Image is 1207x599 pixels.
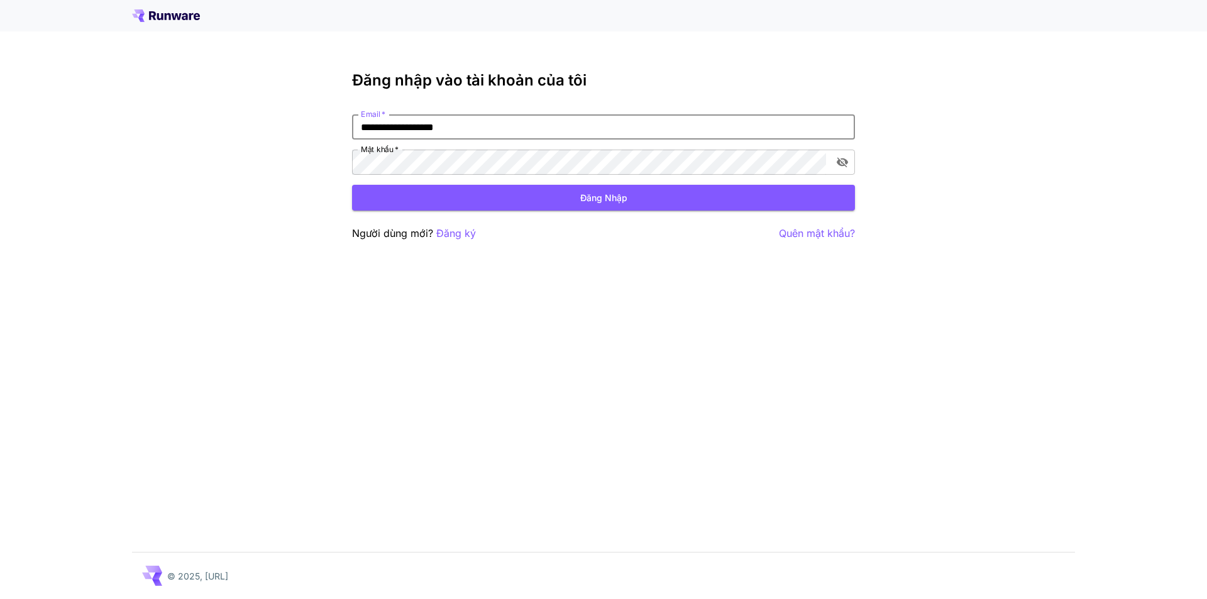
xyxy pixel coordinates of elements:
[361,145,394,154] font: Mật khẩu
[580,192,627,203] font: Đăng nhập
[779,226,855,241] button: Quên mật khẩu?
[352,227,433,239] font: Người dùng mới?
[167,571,228,581] font: © 2025, [URL]
[436,226,476,241] button: Đăng ký
[779,227,855,239] font: Quên mật khẩu?
[352,71,587,89] font: Đăng nhập vào tài khoản của tôi
[361,109,380,119] font: Email
[831,151,854,173] button: bật/tắt hiển thị mật khẩu
[436,227,476,239] font: Đăng ký
[352,185,855,211] button: Đăng nhập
